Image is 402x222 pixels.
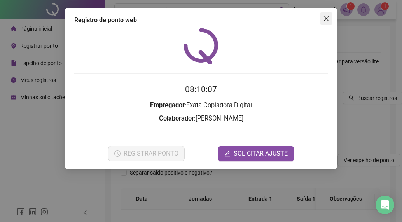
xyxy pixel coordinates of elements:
[184,28,218,64] img: QRPoint
[159,115,194,122] strong: Colaborador
[74,16,328,25] div: Registro de ponto web
[74,100,328,110] h3: : Exata Copiadora Digital
[108,146,185,161] button: REGISTRAR PONTO
[150,101,185,109] strong: Empregador
[185,85,217,94] time: 08:10:07
[218,146,294,161] button: editSOLICITAR AJUSTE
[74,114,328,124] h3: : [PERSON_NAME]
[323,16,329,22] span: close
[376,196,394,214] div: Open Intercom Messenger
[234,149,288,158] span: SOLICITAR AJUSTE
[224,150,231,157] span: edit
[320,12,332,25] button: Close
